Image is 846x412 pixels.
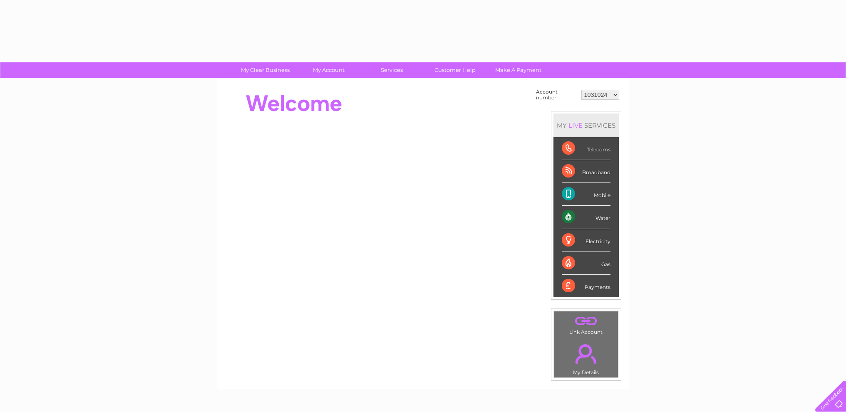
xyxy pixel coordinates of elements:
div: Telecoms [562,137,610,160]
td: My Details [554,337,618,378]
a: My Clear Business [231,62,300,78]
div: Gas [562,252,610,275]
div: Water [562,206,610,229]
a: Services [357,62,426,78]
a: Customer Help [421,62,489,78]
div: Broadband [562,160,610,183]
a: Make A Payment [484,62,553,78]
td: Account number [534,87,579,103]
div: Payments [562,275,610,297]
div: Electricity [562,229,610,252]
a: . [556,339,616,368]
td: Link Account [554,311,618,337]
div: Mobile [562,183,610,206]
div: LIVE [567,121,584,129]
div: MY SERVICES [553,113,619,137]
a: . [556,313,616,328]
a: My Account [294,62,363,78]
